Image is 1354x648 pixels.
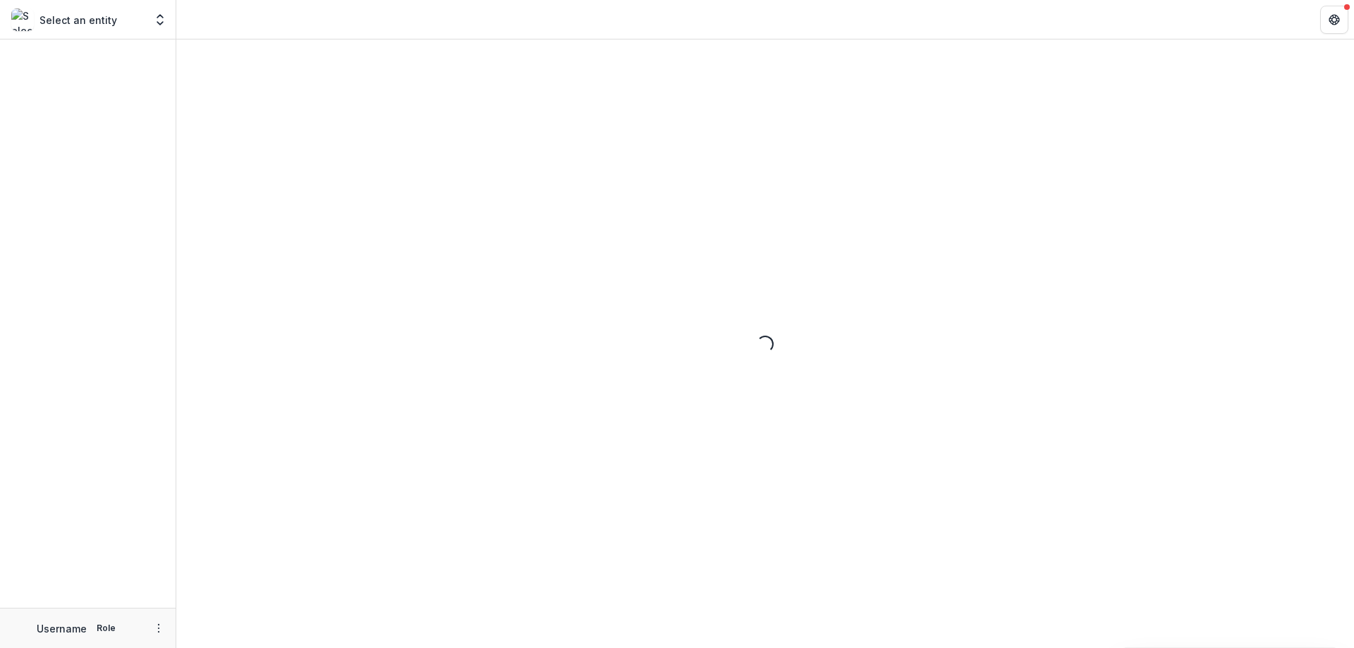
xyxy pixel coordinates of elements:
p: Username [37,621,87,636]
img: Select an entity [11,8,34,31]
button: More [150,620,167,637]
p: Select an entity [39,13,117,27]
p: Role [92,622,120,635]
button: Open entity switcher [150,6,170,34]
button: Get Help [1320,6,1348,34]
